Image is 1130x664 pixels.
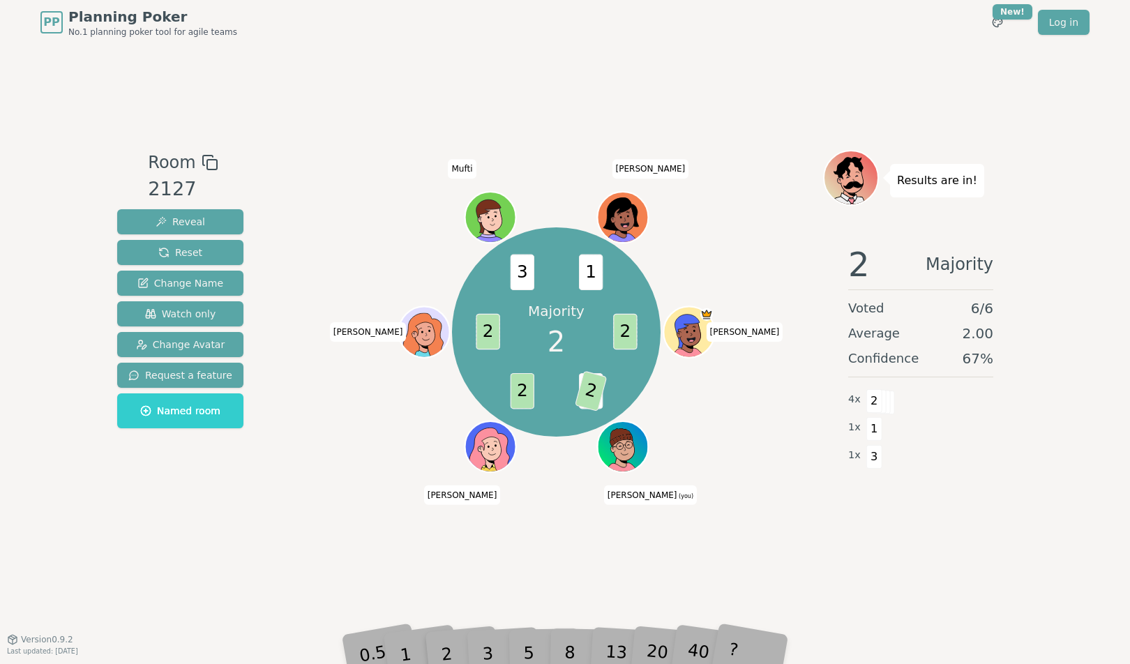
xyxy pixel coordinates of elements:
[145,307,216,321] span: Watch only
[43,14,59,31] span: PP
[137,276,223,290] span: Change Name
[866,389,882,413] span: 2
[848,324,900,343] span: Average
[993,4,1032,20] div: New!
[136,338,225,352] span: Change Avatar
[117,301,243,326] button: Watch only
[866,417,882,441] span: 1
[848,248,870,281] span: 2
[330,322,407,342] span: Click to change your name
[848,448,861,463] span: 1 x
[117,363,243,388] button: Request a feature
[476,314,499,349] span: 2
[897,171,977,190] p: Results are in!
[707,322,783,342] span: Click to change your name
[962,324,993,343] span: 2.00
[700,308,712,321] span: Adam is the host
[598,423,647,471] button: Click to change your avatar
[148,175,218,204] div: 2127
[117,240,243,265] button: Reset
[1038,10,1090,35] a: Log in
[963,349,993,368] span: 67 %
[848,349,919,368] span: Confidence
[985,10,1010,35] button: New!
[148,150,195,175] span: Room
[612,159,689,179] span: Click to change your name
[848,420,861,435] span: 1 x
[7,634,73,645] button: Version0.9.2
[579,255,603,290] span: 1
[156,215,205,229] span: Reveal
[926,248,993,281] span: Majority
[7,647,78,655] span: Last updated: [DATE]
[68,7,237,27] span: Planning Poker
[848,299,884,318] span: Voted
[613,314,637,349] span: 2
[158,246,202,259] span: Reset
[68,27,237,38] span: No.1 planning poker tool for agile teams
[548,321,565,363] span: 2
[117,209,243,234] button: Reveal
[21,634,73,645] span: Version 0.9.2
[40,7,237,38] a: PPPlanning PokerNo.1 planning poker tool for agile teams
[971,299,993,318] span: 6 / 6
[117,332,243,357] button: Change Avatar
[677,493,694,499] span: (you)
[848,392,861,407] span: 4 x
[117,393,243,428] button: Named room
[510,255,534,290] span: 3
[528,301,585,321] p: Majority
[117,271,243,296] button: Change Name
[449,159,476,179] span: Click to change your name
[510,373,534,409] span: 2
[424,485,501,505] span: Click to change your name
[128,368,232,382] span: Request a feature
[866,445,882,469] span: 3
[604,485,697,505] span: Click to change your name
[574,371,606,412] span: 2
[140,404,220,418] span: Named room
